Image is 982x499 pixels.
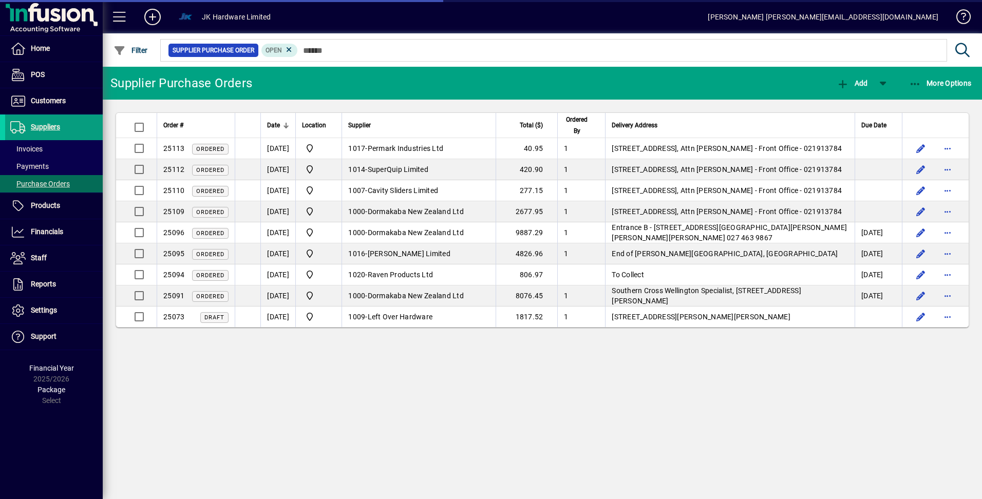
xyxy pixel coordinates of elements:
[939,140,956,157] button: More options
[861,120,896,131] div: Due Date
[302,184,335,197] span: BOP
[31,280,56,288] span: Reports
[939,245,956,262] button: More options
[855,243,902,264] td: [DATE]
[913,287,929,304] button: Edit
[907,74,974,92] button: More Options
[260,159,295,180] td: [DATE]
[564,114,599,137] div: Ordered By
[163,207,184,216] span: 25109
[913,309,929,325] button: Edit
[163,249,184,258] span: 25095
[348,292,365,300] span: 1000
[502,120,552,131] div: Total ($)
[496,180,557,201] td: 277.15
[496,285,557,306] td: 8076.45
[564,114,590,137] span: Ordered By
[196,293,224,300] span: Ordered
[302,120,335,131] div: Location
[5,62,103,88] a: POS
[37,386,65,394] span: Package
[111,41,150,60] button: Filter
[913,203,929,220] button: Edit
[939,182,956,199] button: More options
[368,313,433,321] span: Left Over Hardware
[302,226,335,239] span: Wellington
[196,272,224,279] span: Ordered
[348,249,365,258] span: 1016
[913,245,929,262] button: Edit
[31,332,56,340] span: Support
[5,219,103,245] a: Financials
[939,161,956,178] button: More options
[31,227,63,236] span: Financials
[10,162,49,170] span: Payments
[368,165,428,174] span: SuperQuip Limited
[114,46,148,54] span: Filter
[260,222,295,243] td: [DATE]
[939,309,956,325] button: More options
[5,158,103,175] a: Payments
[267,120,289,131] div: Date
[163,186,184,195] span: 25110
[342,180,496,201] td: -
[31,70,45,79] span: POS
[302,205,335,218] span: BOP
[348,186,365,195] span: 1007
[196,146,224,152] span: Ordered
[196,209,224,216] span: Ordered
[605,222,855,243] td: Entrance B - [STREET_ADDRESS][GEOGRAPHIC_DATA][PERSON_NAME][PERSON_NAME][PERSON_NAME] 027 463 9867
[10,180,70,188] span: Purchase Orders
[342,222,496,243] td: -
[949,2,969,35] a: Knowledge Base
[368,186,439,195] span: Cavity Sliders Limited
[173,45,254,55] span: Supplier Purchase Order
[564,228,568,237] span: 1
[260,243,295,264] td: [DATE]
[136,8,169,26] button: Add
[368,228,464,237] span: Dormakaba New Zealand Ltd
[163,313,184,321] span: 25073
[496,222,557,243] td: 9887.29
[496,306,557,327] td: 1817.52
[5,272,103,297] a: Reports
[196,251,224,258] span: Ordered
[342,243,496,264] td: -
[605,264,855,285] td: To Collect
[163,228,184,237] span: 25096
[302,247,335,260] span: Auckland
[939,224,956,241] button: More options
[302,142,335,155] span: BOP
[368,207,464,216] span: Dormakaba New Zealand Ltd
[834,74,870,92] button: Add
[496,201,557,222] td: 2677.95
[31,97,66,105] span: Customers
[909,79,972,87] span: More Options
[10,145,43,153] span: Invoices
[5,36,103,62] a: Home
[266,47,282,54] span: Open
[861,120,886,131] span: Due Date
[348,313,365,321] span: 1009
[163,120,229,131] div: Order #
[5,140,103,158] a: Invoices
[368,271,433,279] span: Raven Products Ltd
[342,306,496,327] td: -
[163,292,184,300] span: 25091
[913,182,929,199] button: Edit
[913,140,929,157] button: Edit
[302,163,335,176] span: BOP
[5,193,103,219] a: Products
[31,201,60,209] span: Products
[342,285,496,306] td: -
[368,144,444,152] span: Permark Industries Ltd
[342,138,496,159] td: -
[29,364,74,372] span: Financial Year
[612,120,657,131] span: Delivery Address
[348,120,371,131] span: Supplier
[302,290,335,302] span: Other
[496,243,557,264] td: 4826.96
[196,230,224,237] span: Ordered
[163,271,184,279] span: 25094
[302,311,335,323] span: Auckland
